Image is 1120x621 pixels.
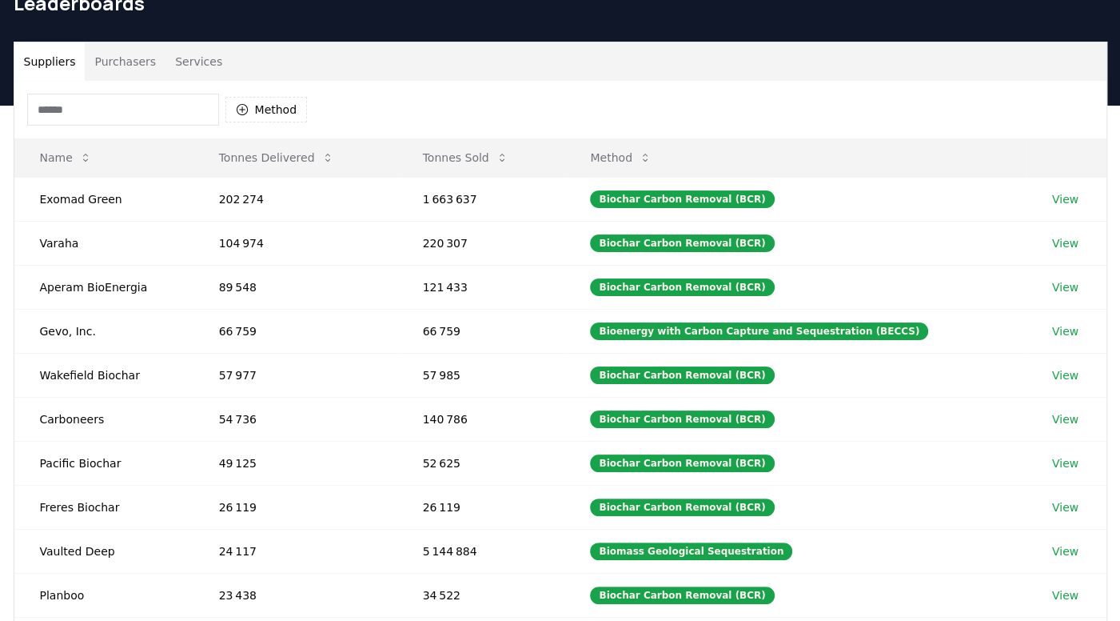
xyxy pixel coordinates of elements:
td: 1 663 637 [397,177,565,221]
a: View [1052,235,1078,251]
td: 140 786 [397,397,565,441]
button: Method [577,142,664,174]
td: Wakefield Biochar [14,353,193,397]
div: Biochar Carbon Removal (BCR) [590,190,774,208]
td: 89 548 [193,265,397,309]
div: Biochar Carbon Removal (BCR) [590,278,774,296]
div: Biochar Carbon Removal (BCR) [590,587,774,604]
div: Biochar Carbon Removal (BCR) [590,411,774,428]
a: View [1052,323,1078,339]
div: Bioenergy with Carbon Capture and Sequestration (BECCS) [590,323,928,340]
td: 49 125 [193,441,397,485]
button: Suppliers [14,42,86,81]
td: Freres Biochar [14,485,193,529]
td: Aperam BioEnergia [14,265,193,309]
td: 52 625 [397,441,565,485]
button: Services [165,42,232,81]
td: 34 522 [397,573,565,617]
div: Biomass Geological Sequestration [590,543,792,560]
a: View [1052,499,1078,515]
a: View [1052,191,1078,207]
td: 24 117 [193,529,397,573]
a: View [1052,543,1078,559]
td: 54 736 [193,397,397,441]
div: Biochar Carbon Removal (BCR) [590,234,774,252]
button: Purchasers [85,42,165,81]
a: View [1052,367,1078,383]
a: View [1052,455,1078,471]
td: Vaulted Deep [14,529,193,573]
a: View [1052,279,1078,295]
a: View [1052,587,1078,603]
button: Name [27,142,105,174]
td: Planboo [14,573,193,617]
td: 57 985 [397,353,565,397]
td: 104 974 [193,221,397,265]
td: Gevo, Inc. [14,309,193,353]
td: 5 144 884 [397,529,565,573]
td: 66 759 [397,309,565,353]
td: Exomad Green [14,177,193,221]
button: Tonnes Delivered [206,142,347,174]
td: 66 759 [193,309,397,353]
a: View [1052,411,1078,427]
td: Pacific Biochar [14,441,193,485]
button: Method [225,97,308,122]
td: 26 119 [193,485,397,529]
td: Carboneers [14,397,193,441]
td: Varaha [14,221,193,265]
td: 23 438 [193,573,397,617]
button: Tonnes Sold [410,142,521,174]
div: Biochar Carbon Removal (BCR) [590,367,774,384]
div: Biochar Carbon Removal (BCR) [590,455,774,472]
td: 121 433 [397,265,565,309]
td: 202 274 [193,177,397,221]
td: 57 977 [193,353,397,397]
td: 26 119 [397,485,565,529]
td: 220 307 [397,221,565,265]
div: Biochar Carbon Removal (BCR) [590,499,774,516]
